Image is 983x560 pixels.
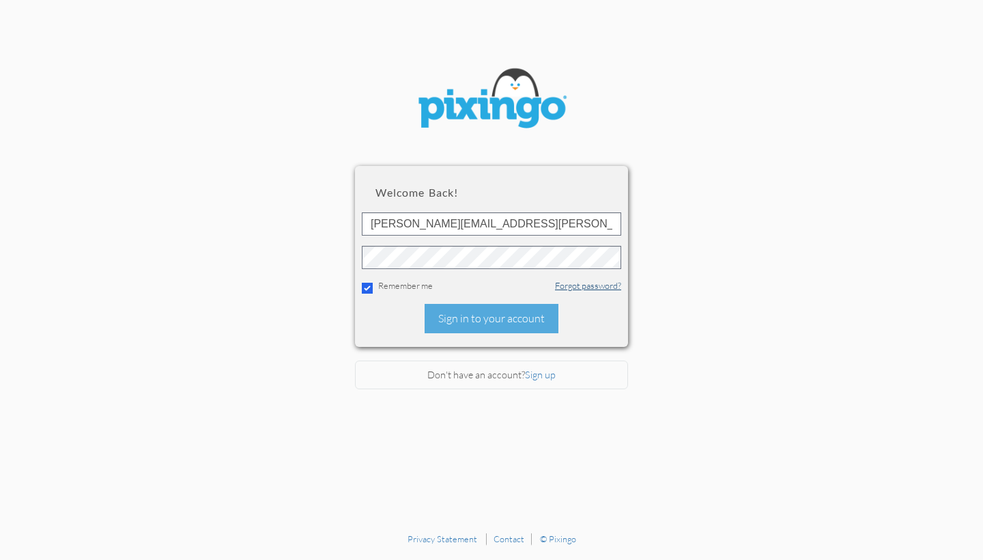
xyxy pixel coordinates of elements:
div: Sign in to your account [425,304,558,333]
div: Remember me [362,279,621,294]
a: Sign up [525,369,556,380]
a: © Pixingo [540,533,576,544]
h2: Welcome back! [375,186,608,199]
a: Contact [494,533,524,544]
div: Don't have an account? [355,361,628,390]
a: Privacy Statement [408,533,477,544]
input: ID or Email [362,212,621,236]
a: Forgot password? [555,280,621,291]
img: pixingo logo [410,61,573,139]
